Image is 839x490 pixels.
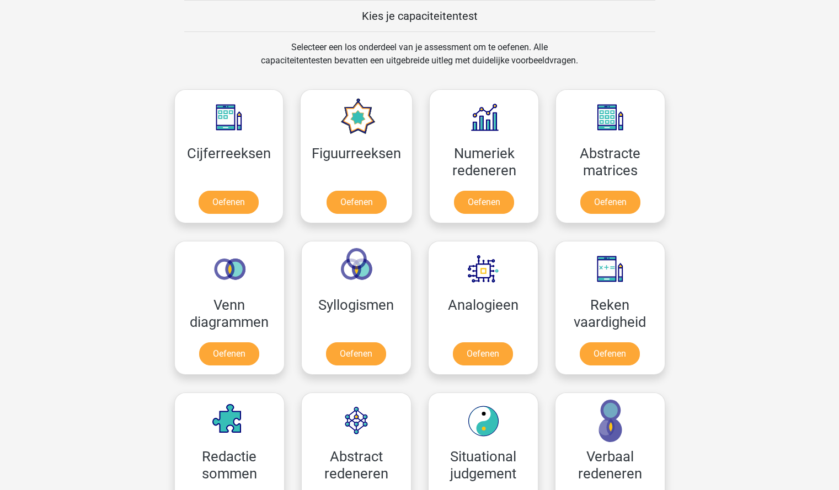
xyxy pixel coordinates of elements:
a: Oefenen [199,191,259,214]
a: Oefenen [199,342,259,365]
a: Oefenen [453,342,513,365]
a: Oefenen [327,191,387,214]
a: Oefenen [580,191,640,214]
h5: Kies je capaciteitentest [184,9,655,23]
a: Oefenen [454,191,514,214]
a: Oefenen [326,342,386,365]
div: Selecteer een los onderdeel van je assessment om te oefenen. Alle capaciteitentesten bevatten een... [250,41,589,80]
a: Oefenen [580,342,640,365]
